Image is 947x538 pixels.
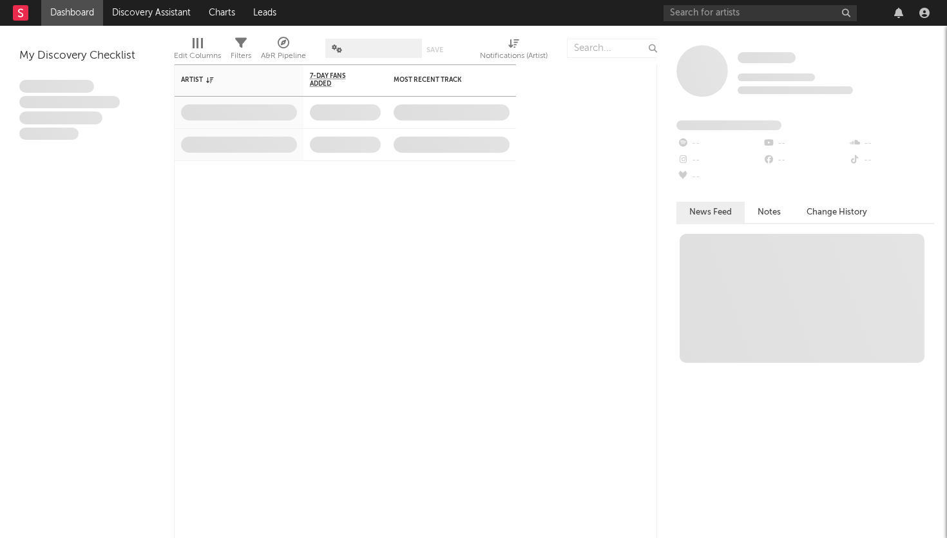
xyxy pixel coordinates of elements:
span: 0 fans last week [738,86,853,94]
div: Artist [181,76,278,84]
div: -- [762,152,848,169]
a: Some Artist [738,52,796,64]
div: -- [676,135,762,152]
div: -- [848,152,934,169]
input: Search for artists [664,5,857,21]
div: A&R Pipeline [261,32,306,70]
span: Tracking Since: [DATE] [738,73,815,81]
div: Notifications (Artist) [480,32,548,70]
button: News Feed [676,202,745,223]
span: Lorem ipsum dolor [19,80,94,93]
span: Integer aliquet in purus et [19,96,120,109]
button: Change History [794,202,880,223]
div: -- [676,169,762,186]
span: 7-Day Fans Added [310,72,361,88]
div: My Discovery Checklist [19,48,155,64]
div: -- [848,135,934,152]
div: Filters [231,32,251,70]
button: Save [426,46,443,53]
div: -- [762,135,848,152]
div: -- [676,152,762,169]
div: A&R Pipeline [261,48,306,64]
input: Search... [567,39,664,58]
div: Filters [231,48,251,64]
div: Most Recent Track [394,76,490,84]
span: Aliquam viverra [19,128,79,140]
div: Edit Columns [174,32,221,70]
span: Fans Added by Platform [676,120,781,130]
button: Notes [745,202,794,223]
div: Notifications (Artist) [480,48,548,64]
span: Praesent ac interdum [19,111,102,124]
div: Edit Columns [174,48,221,64]
span: Some Artist [738,52,796,63]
